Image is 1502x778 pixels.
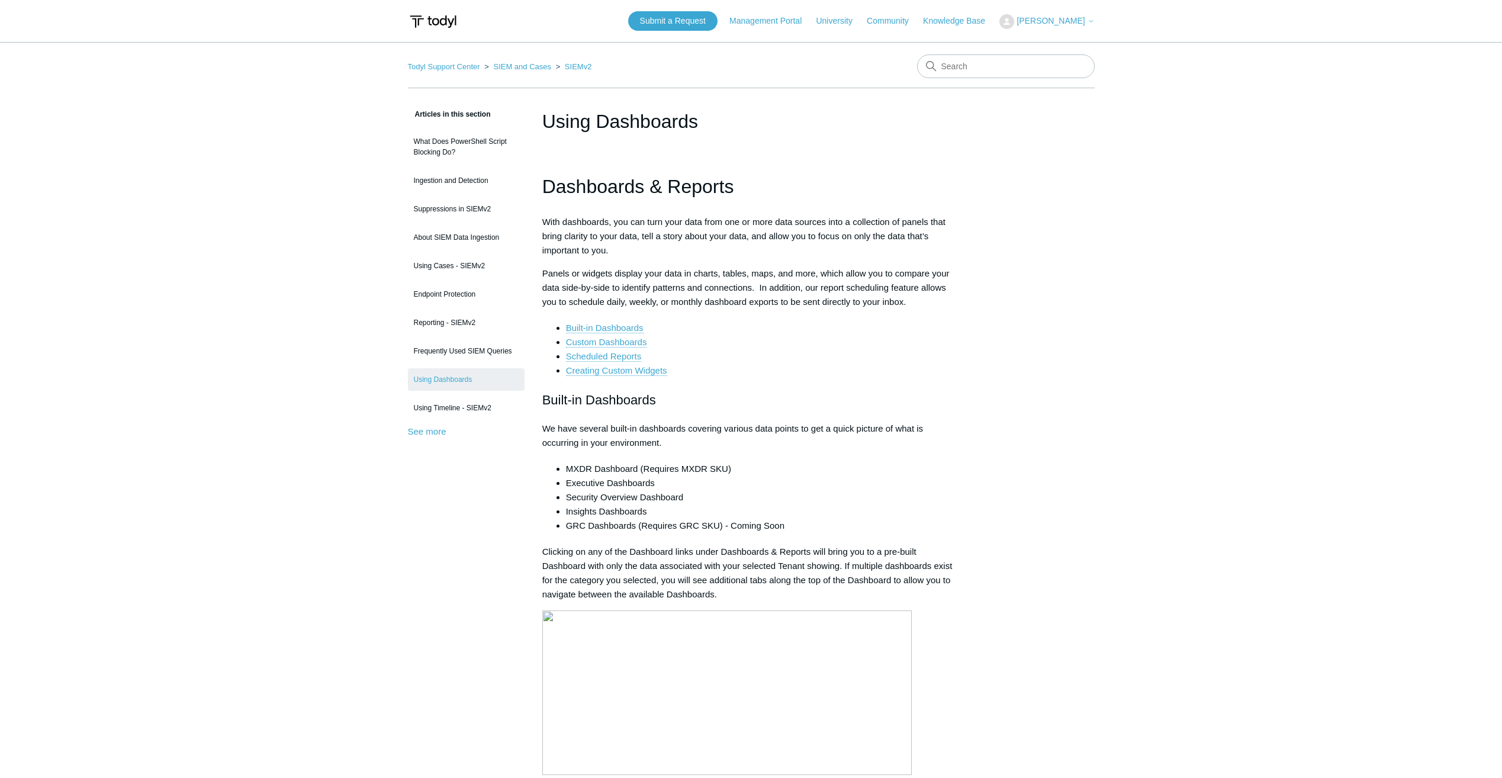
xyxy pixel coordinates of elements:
[408,62,480,71] a: Todyl Support Center
[566,351,642,362] a: Scheduled Reports
[816,15,864,27] a: University
[408,198,525,220] a: Suppressions in SIEMv2
[542,545,960,602] p: Clicking on any of the Dashboard links under Dashboards & Reports will bring you to a pre-built D...
[408,62,483,71] li: Todyl Support Center
[566,490,960,504] li: Security Overview Dashboard
[1017,16,1085,25] span: [PERSON_NAME]
[566,323,644,333] a: Built-in Dashboards
[408,340,525,362] a: Frequently Used SIEM Queries
[408,255,525,277] a: Using Cases - SIEMv2
[628,11,718,31] a: Submit a Request
[408,110,491,118] span: Articles in this section
[408,283,525,306] a: Endpoint Protection
[408,426,446,436] a: See more
[542,610,912,775] img: 28740618083091
[566,462,960,476] li: MXDR Dashboard (Requires MXDR SKU)
[493,62,551,71] a: SIEM and Cases
[566,476,960,490] li: Executive Dashboards
[729,15,813,27] a: Management Portal
[565,62,592,71] a: SIEMv2
[554,62,592,71] li: SIEMv2
[542,266,960,309] p: Panels or widgets display your data in charts, tables, maps, and more, which allow you to compare...
[408,397,525,419] a: Using Timeline - SIEMv2
[566,519,960,533] li: GRC Dashboards (Requires GRC SKU) - Coming Soon
[867,15,921,27] a: Community
[566,337,647,348] a: Custom Dashboards
[542,215,960,258] p: With dashboards, you can turn your data from one or more data sources into a collection of panels...
[566,504,960,519] li: Insights Dashboards
[542,390,960,410] h2: Built-in Dashboards
[542,107,960,136] h1: Using Dashboards
[542,422,960,450] p: We have several built-in dashboards covering various data points to get a quick picture of what i...
[482,62,553,71] li: SIEM and Cases
[408,311,525,334] a: Reporting - SIEMv2
[408,368,525,391] a: Using Dashboards
[999,14,1094,29] button: [PERSON_NAME]
[408,130,525,163] a: What Does PowerShell Script Blocking Do?
[566,365,667,376] a: Creating Custom Widgets
[408,226,525,249] a: About SIEM Data Ingestion
[923,15,997,27] a: Knowledge Base
[542,172,960,202] h1: Dashboards & Reports
[408,11,458,33] img: Todyl Support Center Help Center home page
[917,54,1095,78] input: Search
[408,169,525,192] a: Ingestion and Detection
